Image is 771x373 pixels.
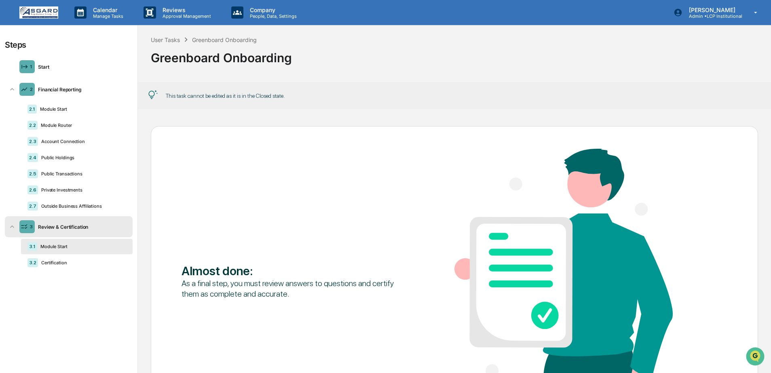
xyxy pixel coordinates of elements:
img: logo [19,6,58,19]
div: 2.5 [27,169,38,178]
span: [DATE] [72,132,88,138]
p: Admin • LCP Institutional [682,13,742,19]
p: Company [243,6,301,13]
button: Start new chat [137,64,147,74]
a: Powered byPylon [57,200,98,207]
div: 🔎 [8,181,15,188]
span: [DATE] [72,110,88,116]
div: Review & Certification [35,224,129,230]
img: 8933085812038_c878075ebb4cc5468115_72.jpg [17,62,32,76]
div: 3.1 [27,242,37,251]
iframe: Open customer support [745,346,767,368]
div: 3.2 [27,258,38,267]
p: [PERSON_NAME] [682,6,742,13]
div: Module Start [37,244,126,249]
div: 2.4 [27,153,38,162]
p: Manage Tasks [87,13,127,19]
div: Past conversations [8,90,54,96]
div: Module Router [38,122,126,128]
span: [PERSON_NAME] [25,110,65,116]
div: As a final step, you must review answers to questions and certify them as complete and accurate. [182,278,400,299]
div: User Tasks [151,36,180,43]
div: 2.2 [27,121,38,130]
span: • [67,132,70,138]
span: Attestations [67,165,100,173]
span: Data Lookup [16,181,51,189]
div: Start [35,64,129,70]
div: 2.1 [27,105,37,114]
div: 2.6 [27,185,38,194]
div: Private Investments [38,187,126,193]
p: How can we help? [8,17,147,30]
div: Certification [38,260,126,266]
div: This task cannot be edited as it is in the Closed state. [166,93,285,99]
div: Public Holdings [38,155,126,160]
div: 2.3 [27,137,38,146]
div: We're available if you need us! [36,70,111,76]
button: See all [125,88,147,98]
div: Greenboard Onboarding [192,36,257,43]
span: Pylon [80,200,98,207]
div: Public Transactions [38,171,126,177]
a: 🔎Data Lookup [5,177,54,192]
p: Reviews [156,6,215,13]
div: 🗄️ [59,166,65,173]
a: 🖐️Preclearance [5,162,55,177]
div: Financial Reporting [35,86,129,93]
p: Calendar [87,6,127,13]
div: 2.7 [27,202,38,211]
div: Greenboard Onboarding [151,44,758,65]
div: Steps [5,40,26,50]
div: 3 [30,224,33,230]
img: Shannon Brady [8,102,21,115]
span: Preclearance [16,165,52,173]
a: 🗄️Attestations [55,162,104,177]
img: Tip [148,90,158,100]
div: 1 [30,64,32,70]
div: Start new chat [36,62,133,70]
p: Approval Management [156,13,215,19]
div: Almost done : [182,263,400,278]
img: 1746055101610-c473b297-6a78-478c-a979-82029cc54cd1 [8,62,23,76]
div: Outside Business Affiliations [38,203,126,209]
div: Account Connection [38,139,126,144]
p: People, Data, Settings [243,13,301,19]
div: 2 [30,86,33,92]
img: Shannon Brady [8,124,21,137]
span: [PERSON_NAME] [25,132,65,138]
span: • [67,110,70,116]
div: 🖐️ [8,166,15,173]
div: Module Start [37,106,126,112]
